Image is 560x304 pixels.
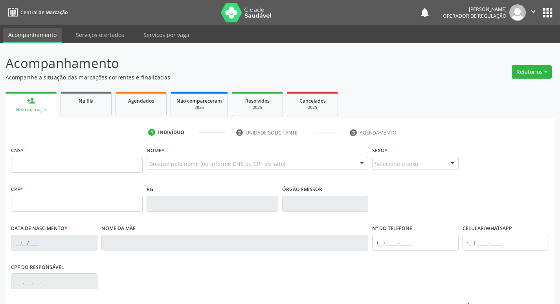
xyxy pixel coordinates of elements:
[147,184,153,196] label: RG
[375,160,418,168] span: Selecione o sexo
[149,160,285,168] span: Busque pelo nome (ou informe CNS ou CPF ao lado)
[3,28,62,43] a: Acompanhamento
[372,235,459,251] input: (__) _____-_____
[138,28,195,42] a: Serviços por vaga
[443,6,507,13] div: [PERSON_NAME]
[541,6,554,20] button: apps
[463,223,512,235] label: Celular/WhatsApp
[6,53,390,73] p: Acompanhamento
[529,7,538,16] i: 
[11,184,23,196] label: CPF
[148,129,155,136] div: 1
[79,98,94,104] span: Na fila
[463,235,549,251] input: (__) _____-_____
[176,105,222,111] div: 2025
[372,223,412,235] label: Nº do Telefone
[27,96,35,105] div: person_add
[11,235,97,251] input: __/__/____
[11,107,51,113] div: Nova marcação
[299,98,326,104] span: Cancelados
[11,273,97,289] input: ___.___.___-__
[158,129,184,136] div: Indivíduo
[147,145,164,157] label: Nome
[70,28,130,42] a: Serviços ofertados
[176,98,222,104] span: Não compareceram
[443,13,507,19] span: Operador de regulação
[282,184,322,196] label: Órgão emissor
[419,7,430,18] button: notifications
[372,145,387,157] label: Sexo
[512,65,552,79] button: Relatórios
[245,98,270,104] span: Resolvidos
[6,73,390,81] p: Acompanhe a situação das marcações correntes e finalizadas
[11,145,24,157] label: CNS
[526,4,541,21] button: 
[509,4,526,21] img: img
[293,105,332,111] div: 2025
[20,9,68,16] span: Central de Marcação
[238,105,277,111] div: 2025
[101,223,136,235] label: Nome da mãe
[11,223,67,235] label: Data de nascimento
[6,6,68,19] a: Central de Marcação
[11,262,64,274] label: CPF do responsável
[128,98,154,104] span: Agendados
